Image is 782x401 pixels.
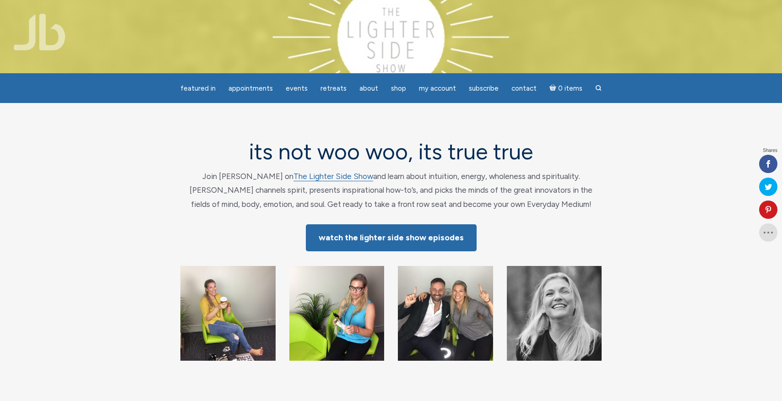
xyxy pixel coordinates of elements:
[549,84,558,92] i: Cart
[228,84,273,92] span: Appointments
[419,84,456,92] span: My Account
[544,79,588,98] a: Cart0 items
[469,84,499,92] span: Subscribe
[315,80,352,98] a: Retreats
[175,80,221,98] a: featured in
[14,14,65,50] img: Jamie Butler. The Everyday Medium
[280,80,313,98] a: Events
[286,84,308,92] span: Events
[413,80,462,98] a: My Account
[763,148,777,153] span: Shares
[180,84,216,92] span: featured in
[398,266,493,361] img: Jamie Butler
[506,80,542,98] a: Contact
[386,80,412,98] a: Shop
[354,80,384,98] a: About
[558,85,582,92] span: 0 items
[180,140,602,164] h2: its not woo woo, its true true
[511,84,537,92] span: Contact
[289,266,385,361] img: Jamie Butler
[320,84,347,92] span: Retreats
[463,80,504,98] a: Subscribe
[359,84,378,92] span: About
[223,80,278,98] a: Appointments
[293,172,373,181] a: The Lighter Side Show
[180,266,276,361] img: Jamie Butler
[391,84,406,92] span: Shop
[306,224,477,251] a: Watch The Lighter Side Show Episodes
[180,169,602,211] p: Join [PERSON_NAME] on and learn about intuition, energy, wholeness and spirituality. [PERSON_NAME...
